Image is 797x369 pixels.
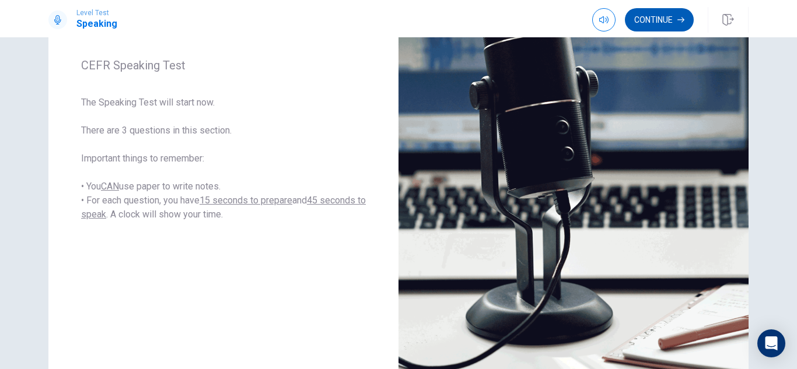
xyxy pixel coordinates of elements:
u: 15 seconds to prepare [200,195,292,206]
span: CEFR Speaking Test [81,58,366,72]
h1: Speaking [76,17,117,31]
button: Continue [625,8,694,31]
u: CAN [101,181,119,192]
span: Level Test [76,9,117,17]
div: Open Intercom Messenger [757,329,785,357]
span: The Speaking Test will start now. There are 3 questions in this section. Important things to reme... [81,96,366,222]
